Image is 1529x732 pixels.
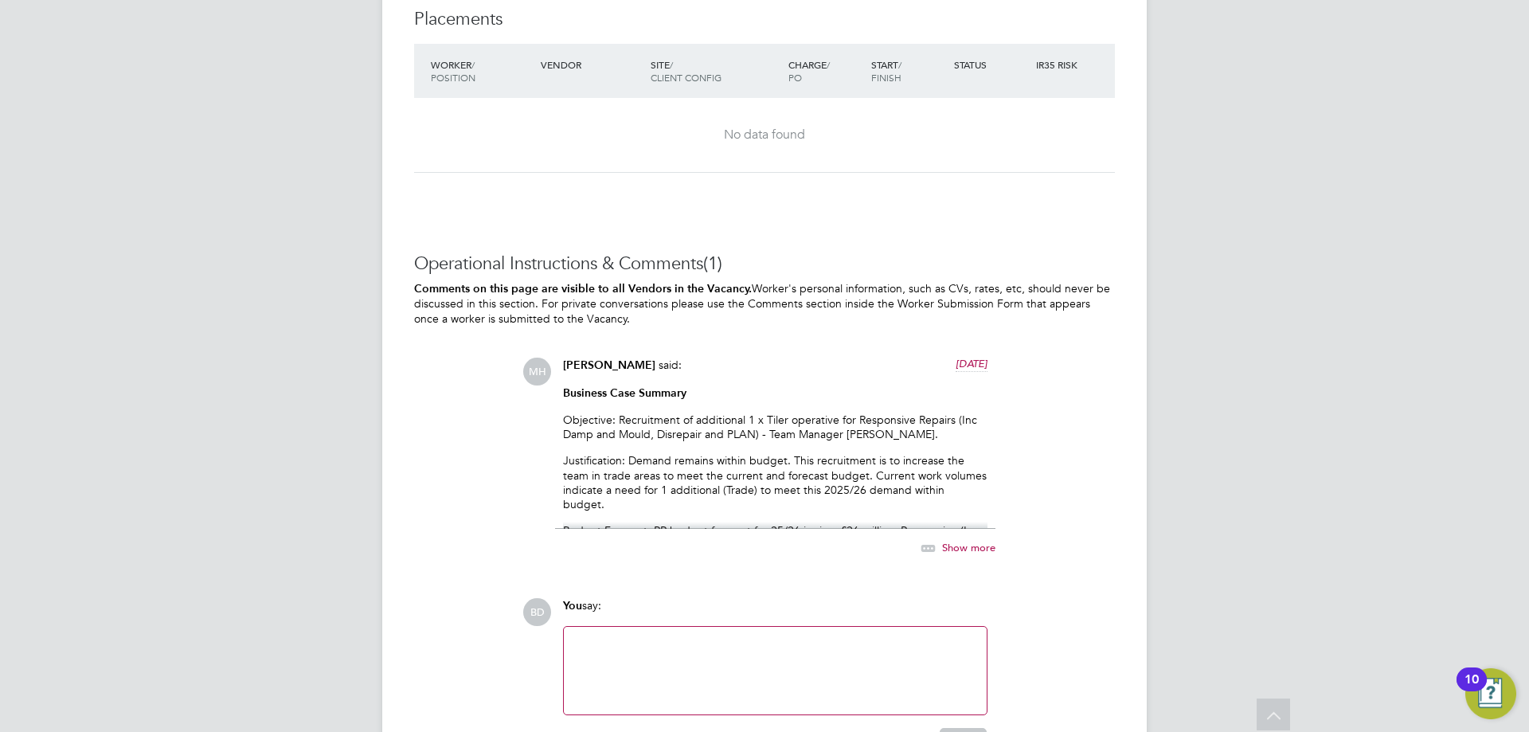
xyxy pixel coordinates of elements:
div: Site [647,50,784,92]
h3: Placements [414,8,1115,31]
div: IR35 Risk [1032,50,1087,79]
span: MH [523,358,551,386]
div: Vendor [537,50,647,79]
b: Comments on this page are visible to all Vendors in the Vacancy. [414,282,752,296]
span: BD [523,598,551,626]
span: Show more [942,540,995,554]
div: say: [563,598,987,626]
strong: Business Case Summary [563,386,686,400]
div: Charge [784,50,867,92]
h3: Operational Instructions & Comments [414,252,1115,276]
span: [DATE] [956,357,987,370]
p: Worker's personal information, such as CVs, rates, etc, should never be discussed in this section... [414,281,1115,326]
span: / PO [788,58,830,84]
span: You [563,599,582,613]
span: / Finish [871,58,901,84]
div: Start [867,50,950,92]
div: Status [950,50,1033,79]
span: / Position [431,58,475,84]
div: Worker [427,50,537,92]
span: [PERSON_NAME] [563,358,655,372]
p: Objective: Recruitment of additional 1 x Tiler operative for Responsive Repairs (Inc Damp and Mou... [563,413,987,441]
div: No data found [430,127,1099,143]
span: (1) [703,252,722,274]
p: Budget Forecast: RR budget forecast for 25/26 is circa £26 million. Responsive (Inc Damp and Moul... [563,523,987,596]
p: Justification: Demand remains within budget. This recruitment is to increase the team in trade ar... [563,453,987,511]
div: 10 [1464,679,1479,700]
button: Open Resource Center, 10 new notifications [1465,668,1516,719]
span: said: [659,358,682,372]
span: / Client Config [651,58,721,84]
